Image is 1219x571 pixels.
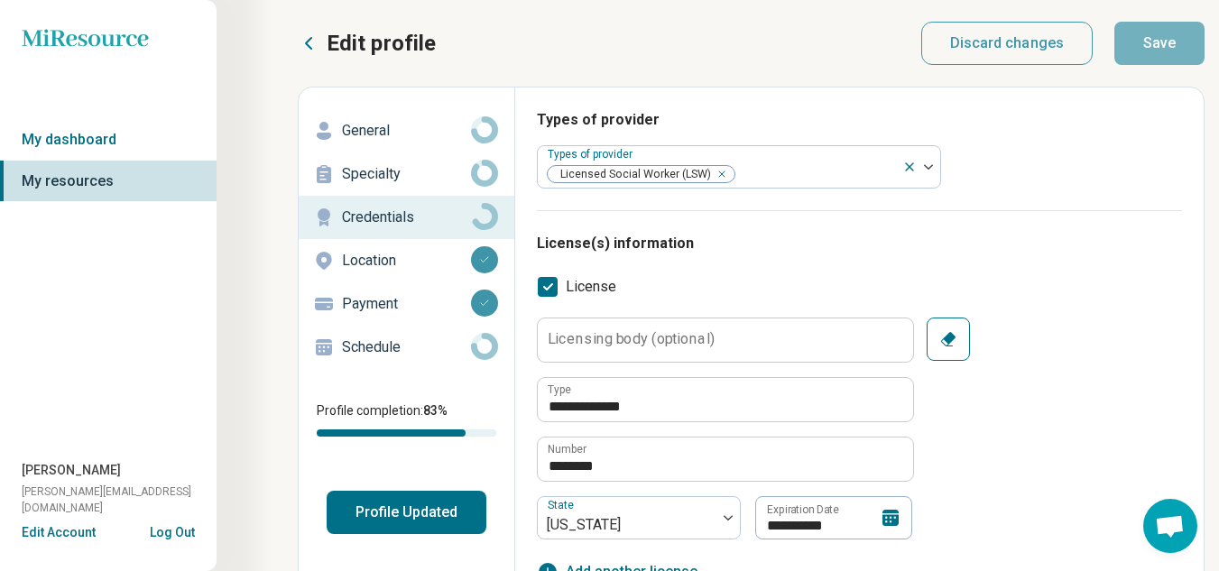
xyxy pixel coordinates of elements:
p: Payment [342,293,471,315]
p: Credentials [342,207,471,228]
button: Profile Updated [327,491,486,534]
h3: License(s) information [537,233,1182,254]
a: Schedule [299,326,514,369]
a: General [299,109,514,152]
label: Types of provider [548,148,636,161]
a: Credentials [299,196,514,239]
button: Save [1114,22,1205,65]
label: State [548,499,577,511]
span: Licensed Social Worker (LSW) [548,166,716,183]
span: [PERSON_NAME] [22,461,121,480]
input: credential.licenses.0.name [538,378,913,421]
label: Type [548,384,571,395]
p: Location [342,250,471,272]
span: 83 % [423,403,448,418]
a: Location [299,239,514,282]
p: Specialty [342,163,471,185]
a: Specialty [299,152,514,196]
div: Open chat [1143,499,1197,553]
button: Log Out [150,523,195,538]
button: Discard changes [921,22,1094,65]
h3: Types of provider [537,109,1182,131]
button: Edit profile [298,29,436,58]
p: Schedule [342,336,471,358]
p: Edit profile [327,29,436,58]
a: Payment [299,282,514,326]
div: Profile completion [317,429,496,437]
label: Number [548,444,586,455]
span: [PERSON_NAME][EMAIL_ADDRESS][DOMAIN_NAME] [22,484,217,516]
div: Profile completion: [299,391,514,447]
span: License [566,276,616,298]
p: General [342,120,471,142]
label: Licensing body (optional) [548,332,715,346]
button: Edit Account [22,523,96,542]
